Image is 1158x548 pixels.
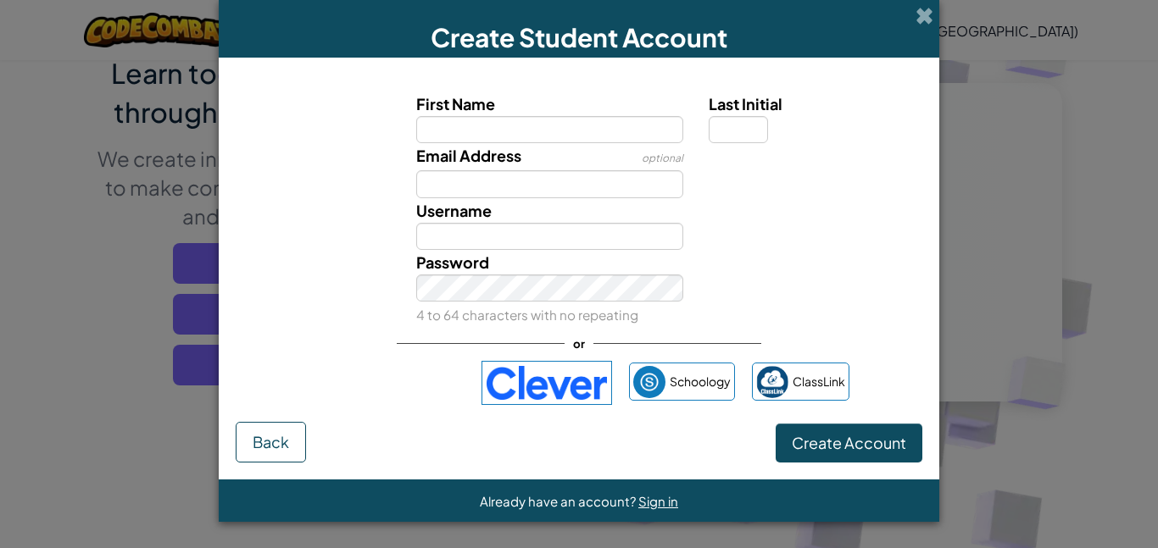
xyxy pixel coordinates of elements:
[253,432,289,451] span: Back
[480,493,638,509] span: Already have an account?
[793,369,845,394] span: ClassLink
[431,21,727,53] span: Create Student Account
[776,423,922,462] button: Create Account
[236,422,306,462] button: Back
[416,146,521,165] span: Email Address
[633,366,665,398] img: schoology.png
[565,331,593,356] span: or
[638,493,678,509] a: Sign in
[792,433,906,452] span: Create Account
[416,252,489,272] span: Password
[300,364,473,401] iframe: Sign in with Google Button
[670,369,731,394] span: Schoology
[709,94,782,113] span: Last Initial
[482,361,612,405] img: clever-logo-blue.png
[416,94,495,113] span: First Name
[416,307,638,323] small: 4 to 64 characters with no repeating
[416,201,492,220] span: Username
[756,366,788,398] img: classlink-logo-small.png
[642,152,683,164] span: optional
